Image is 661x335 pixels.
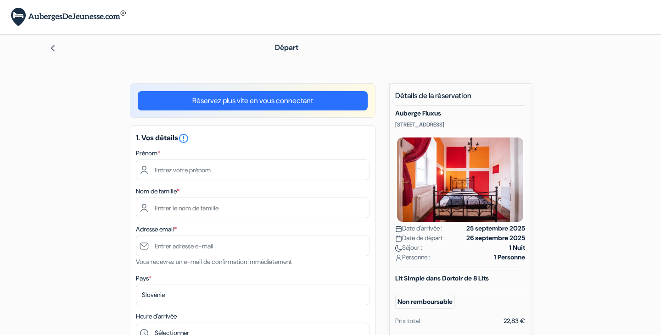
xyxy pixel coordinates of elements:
[136,133,370,144] h5: 1. Vos détails
[11,8,126,27] img: AubergesDeJeunesse.com
[275,43,298,52] span: Départ
[395,225,402,232] img: calendar.svg
[395,110,525,117] h5: Auberge Fluxus
[395,224,443,233] span: Date d'arrivée :
[466,233,525,243] strong: 26 septembre 2025
[395,235,402,242] img: calendar.svg
[494,253,525,262] strong: 1 Personne
[136,225,177,234] label: Adresse email
[136,159,370,180] input: Entrez votre prénom
[395,233,446,243] span: Date de départ :
[395,91,525,106] h5: Détails de la réservation
[136,198,370,218] input: Entrer le nom de famille
[136,312,177,321] label: Heure d'arrivée
[136,148,160,158] label: Prénom
[136,274,151,283] label: Pays
[395,121,525,128] p: [STREET_ADDRESS]
[136,236,370,256] input: Entrer adresse e-mail
[395,254,402,261] img: user_icon.svg
[138,91,368,110] a: Réservez plus vite en vous connectant
[504,316,525,326] div: 22,83 €
[178,133,189,144] i: error_outline
[178,133,189,143] a: error_outline
[49,44,56,52] img: left_arrow.svg
[136,258,292,266] small: Vous recevrez un e-mail de confirmation immédiatement
[395,295,455,309] small: Non remboursable
[395,316,423,326] div: Prix total :
[395,243,422,253] span: Séjour :
[395,274,489,282] b: Lit Simple dans Dortoir de 8 Lits
[395,253,430,262] span: Personne :
[136,187,179,196] label: Nom de famille
[395,245,402,252] img: moon.svg
[509,243,525,253] strong: 1 Nuit
[466,224,525,233] strong: 25 septembre 2025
